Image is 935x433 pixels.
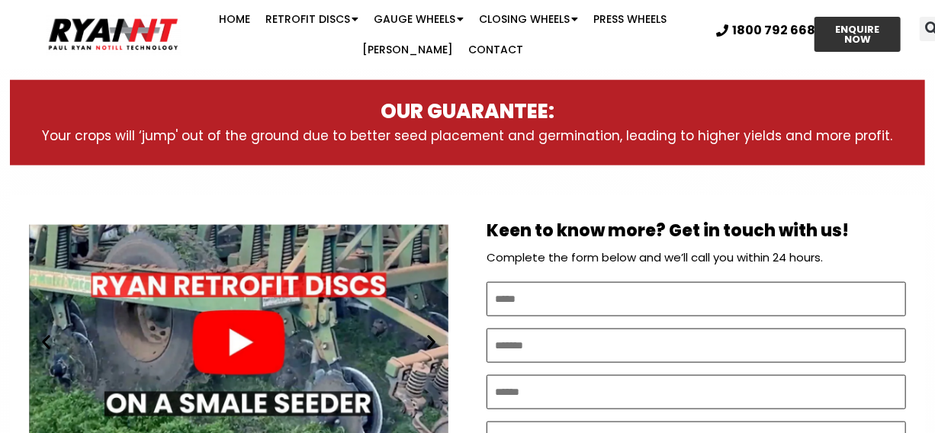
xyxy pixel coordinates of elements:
[461,34,532,65] a: Contact
[487,223,906,239] h2: Keen to know more? Get in touch with us!
[828,24,888,44] span: ENQUIRE NOW
[586,4,675,34] a: Press Wheels
[367,4,472,34] a: Gauge Wheels
[46,13,182,55] img: Ryan NT logo
[40,99,895,125] h3: OUR GUARANTEE:
[212,4,259,34] a: Home
[422,333,441,352] div: Next slide
[472,4,586,34] a: Closing Wheels
[716,24,815,37] a: 1800 792 668
[732,24,815,37] span: 1800 792 668
[487,247,906,268] p: Complete the form below and we’ll call you within 24 hours.
[182,4,705,65] nav: Menu
[259,4,367,34] a: Retrofit Discs
[355,34,461,65] a: [PERSON_NAME]
[815,17,901,52] a: ENQUIRE NOW
[37,333,56,352] div: Previous slide
[43,127,893,145] span: Your crops will ‘jump' out of the ground due to better seed placement and germination, leading to...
